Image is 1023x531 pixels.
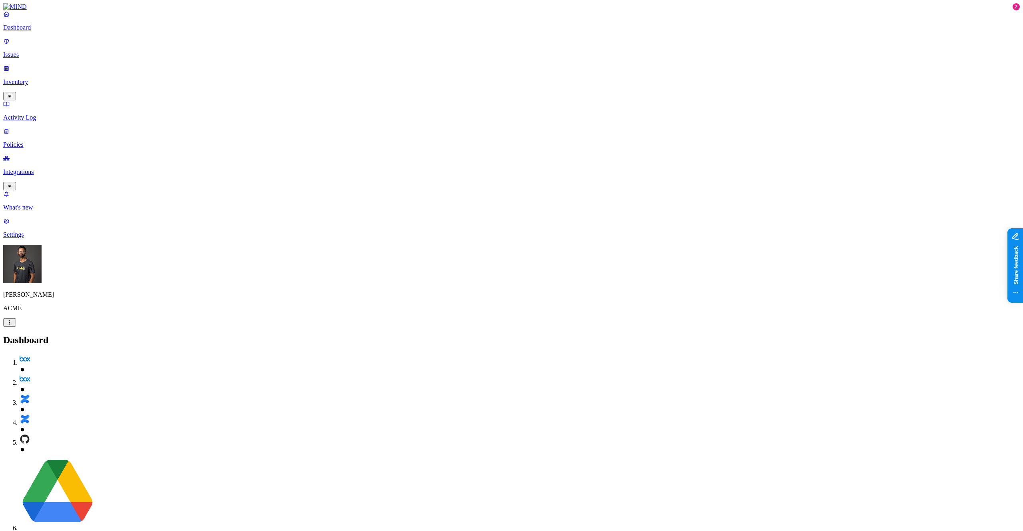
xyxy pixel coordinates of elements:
[3,141,1020,148] p: Policies
[3,10,1020,31] a: Dashboard
[3,204,1020,211] p: What's new
[3,100,1020,121] a: Activity Log
[3,114,1020,121] p: Activity Log
[3,51,1020,58] p: Issues
[19,373,30,385] img: svg%3e
[3,128,1020,148] a: Policies
[3,24,1020,31] p: Dashboard
[3,305,1020,312] p: ACME
[3,231,1020,238] p: Settings
[3,335,1020,345] h2: Dashboard
[19,433,30,445] img: svg%3e
[19,453,96,530] img: svg%3e
[3,3,27,10] img: MIND
[3,291,1020,298] p: [PERSON_NAME]
[1013,3,1020,10] div: 2
[3,245,42,283] img: Amit Cohen
[3,38,1020,58] a: Issues
[19,413,30,425] img: svg%3e
[3,78,1020,86] p: Inventory
[3,190,1020,211] a: What's new
[19,393,30,405] img: svg%3e
[3,65,1020,99] a: Inventory
[3,168,1020,176] p: Integrations
[3,155,1020,189] a: Integrations
[3,218,1020,238] a: Settings
[3,3,1020,10] a: MIND
[19,353,30,365] img: svg%3e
